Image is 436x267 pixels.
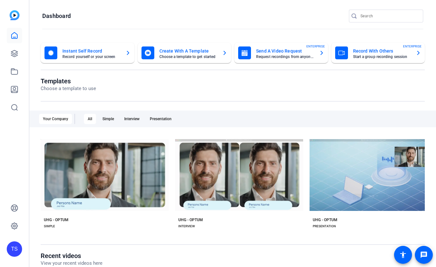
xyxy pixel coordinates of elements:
mat-icon: accessibility [399,251,407,259]
mat-card-title: Create With A Template [159,47,217,55]
h1: Recent videos [41,252,102,260]
button: Send A Video RequestRequest recordings from anyone, anywhereENTERPRISE [234,43,328,63]
span: ENTERPRISE [403,44,422,49]
p: Choose a template to use [41,85,96,92]
div: All [84,114,96,124]
button: Create With A TemplateChoose a template to get started [138,43,231,63]
mat-card-subtitle: Start a group recording session [353,55,411,59]
h1: Templates [41,77,96,85]
button: Record With OthersStart a group recording sessionENTERPRISE [331,43,425,63]
mat-card-title: Send A Video Request [256,47,314,55]
mat-card-subtitle: Choose a template to get started [159,55,217,59]
div: Simple [99,114,118,124]
div: Presentation [146,114,175,124]
button: Instant Self RecordRecord yourself or your screen [41,43,134,63]
div: UHG - OPTUM [178,217,203,222]
mat-card-subtitle: Record yourself or your screen [62,55,120,59]
input: Search [360,12,418,20]
div: UHG - OPTUM [313,217,337,222]
p: View your recent videos here [41,260,102,267]
img: blue-gradient.svg [10,10,20,20]
span: ENTERPRISE [306,44,325,49]
h1: Dashboard [42,12,71,20]
div: UHG - OPTUM [44,217,69,222]
mat-card-title: Record With Others [353,47,411,55]
div: Interview [120,114,143,124]
div: PRESENTATION [313,224,336,229]
div: Your Company [39,114,72,124]
div: TS [7,241,22,257]
mat-card-title: Instant Self Record [62,47,120,55]
mat-card-subtitle: Request recordings from anyone, anywhere [256,55,314,59]
div: INTERVIEW [178,224,195,229]
mat-icon: message [420,251,428,259]
div: SIMPLE [44,224,55,229]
